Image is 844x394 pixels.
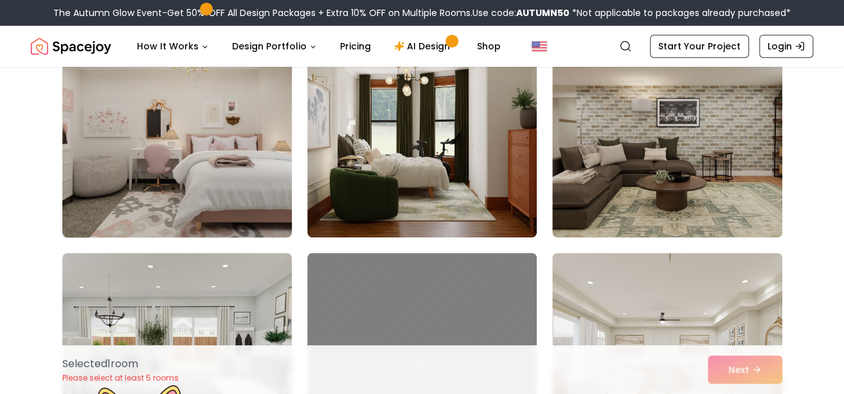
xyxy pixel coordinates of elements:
[31,26,813,67] nav: Global
[57,27,298,243] img: Room room-34
[222,33,327,59] button: Design Portfolio
[62,356,179,372] p: Selected 1 room
[330,33,381,59] a: Pricing
[516,6,570,19] b: AUTUMN50
[532,39,547,54] img: United States
[62,373,179,383] p: Please select at least 5 rooms
[650,35,749,58] a: Start Your Project
[31,33,111,59] a: Spacejoy
[472,6,570,19] span: Use code:
[127,33,511,59] nav: Main
[467,33,511,59] a: Shop
[127,33,219,59] button: How It Works
[570,6,791,19] span: *Not applicable to packages already purchased*
[307,32,537,237] img: Room room-35
[552,32,782,237] img: Room room-36
[759,35,813,58] a: Login
[31,33,111,59] img: Spacejoy Logo
[53,6,791,19] div: The Autumn Glow Event-Get 50% OFF All Design Packages + Extra 10% OFF on Multiple Rooms.
[384,33,464,59] a: AI Design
